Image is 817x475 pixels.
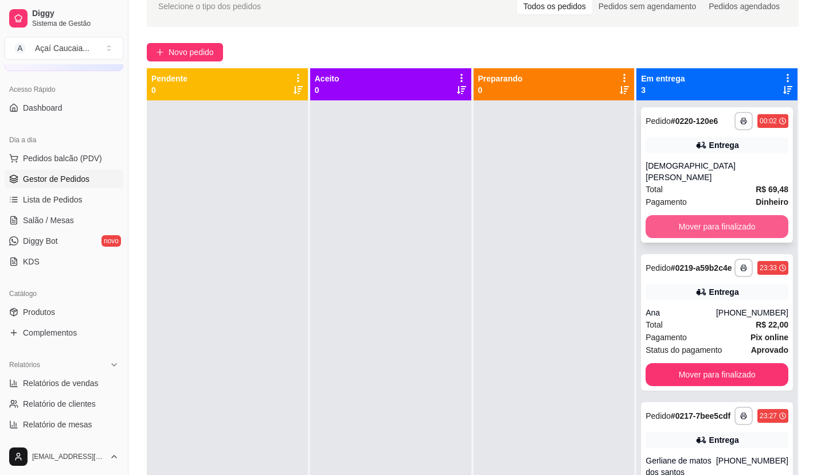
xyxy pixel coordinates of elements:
[709,139,739,151] div: Entrega
[32,9,119,19] span: Diggy
[709,434,739,446] div: Entrega
[646,263,671,272] span: Pedido
[9,360,40,369] span: Relatórios
[478,84,523,96] p: 0
[760,116,777,126] div: 00:02
[32,452,105,461] span: [EMAIL_ADDRESS][DOMAIN_NAME]
[32,19,119,28] span: Sistema de Gestão
[716,307,788,318] div: [PHONE_NUMBER]
[5,436,123,454] a: Relatório de fidelidadenovo
[646,160,788,183] div: [DEMOGRAPHIC_DATA] [PERSON_NAME]
[751,345,788,355] strong: aprovado
[646,215,788,238] button: Mover para finalizado
[760,263,777,272] div: 23:33
[5,190,123,209] a: Lista de Pedidos
[23,215,74,226] span: Salão / Mesas
[646,307,716,318] div: Ana
[5,395,123,413] a: Relatório de clientes
[671,263,732,272] strong: # 0219-a59b2c4e
[5,415,123,434] a: Relatório de mesas
[35,42,89,54] div: Açaí Caucaia ...
[315,84,339,96] p: 0
[5,443,123,470] button: [EMAIL_ADDRESS][DOMAIN_NAME]
[147,43,223,61] button: Novo pedido
[5,211,123,229] a: Salão / Mesas
[750,333,788,342] strong: Pix online
[641,73,685,84] p: Em entrega
[5,252,123,271] a: KDS
[23,102,62,114] span: Dashboard
[23,398,96,410] span: Relatório de clientes
[646,331,687,344] span: Pagamento
[315,73,339,84] p: Aceito
[5,80,123,99] div: Acesso Rápido
[169,46,214,59] span: Novo pedido
[709,286,739,298] div: Entrega
[5,99,123,117] a: Dashboard
[5,303,123,321] a: Produtos
[23,377,99,389] span: Relatórios de vendas
[151,84,187,96] p: 0
[151,73,187,84] p: Pendente
[23,256,40,267] span: KDS
[5,149,123,168] button: Pedidos balcão (PDV)
[23,173,89,185] span: Gestor de Pedidos
[756,320,788,329] strong: R$ 22,00
[646,318,663,331] span: Total
[478,73,523,84] p: Preparando
[23,306,55,318] span: Produtos
[5,170,123,188] a: Gestor de Pedidos
[5,131,123,149] div: Dia a dia
[23,235,58,247] span: Diggy Bot
[5,37,123,60] button: Select a team
[671,116,718,126] strong: # 0220-120e6
[756,185,788,194] strong: R$ 69,48
[156,48,164,56] span: plus
[5,232,123,250] a: Diggy Botnovo
[23,194,83,205] span: Lista de Pedidos
[5,285,123,303] div: Catálogo
[14,42,26,54] span: A
[23,153,102,164] span: Pedidos balcão (PDV)
[646,411,671,421] span: Pedido
[646,363,788,386] button: Mover para finalizado
[756,197,788,207] strong: Dinheiro
[641,84,685,96] p: 3
[646,196,687,208] span: Pagamento
[5,324,123,342] a: Complementos
[23,327,77,338] span: Complementos
[23,419,92,430] span: Relatório de mesas
[646,116,671,126] span: Pedido
[646,344,722,356] span: Status do pagamento
[5,374,123,392] a: Relatórios de vendas
[5,5,123,32] a: DiggySistema de Gestão
[760,411,777,421] div: 23:27
[671,411,730,421] strong: # 0217-7bee5cdf
[646,183,663,196] span: Total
